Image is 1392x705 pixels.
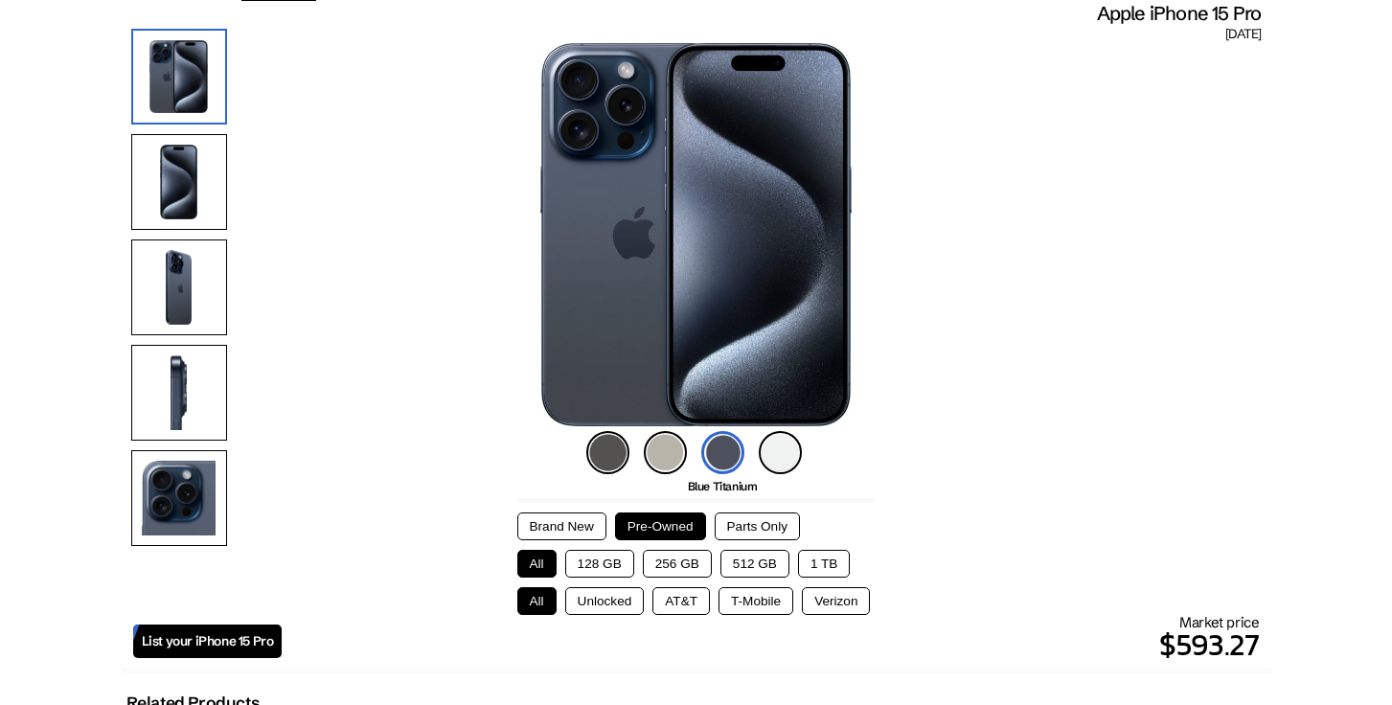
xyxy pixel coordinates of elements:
[133,625,283,658] a: List your iPhone 15 Pro
[565,587,645,615] button: Unlocked
[142,633,274,649] span: List your iPhone 15 Pro
[688,479,758,493] span: Blue Titanium
[565,550,634,578] button: 128 GB
[720,550,789,578] button: 512 GB
[131,134,227,230] img: Front
[131,29,227,125] img: iPhone 15 Pro
[802,587,870,615] button: Verizon
[517,512,606,540] button: Brand New
[517,550,557,578] button: All
[282,613,1259,668] div: Market price
[719,587,793,615] button: T-Mobile
[131,239,227,335] img: Rear
[131,345,227,441] img: Side
[1225,26,1261,43] span: [DATE]
[586,431,629,474] img: black-titanium-icon
[517,587,557,615] button: All
[1097,1,1262,26] span: Apple iPhone 15 Pro
[540,43,852,426] img: iPhone 15 Pro
[131,450,227,546] img: Camera
[701,431,744,474] img: blue-titanium-icon
[798,550,850,578] button: 1 TB
[759,431,802,474] img: white-titanium-icon
[643,550,712,578] button: 256 GB
[282,622,1259,668] p: $593.27
[715,512,800,540] button: Parts Only
[652,587,710,615] button: AT&T
[644,431,687,474] img: natural-titanium-icon
[615,512,706,540] button: Pre-Owned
